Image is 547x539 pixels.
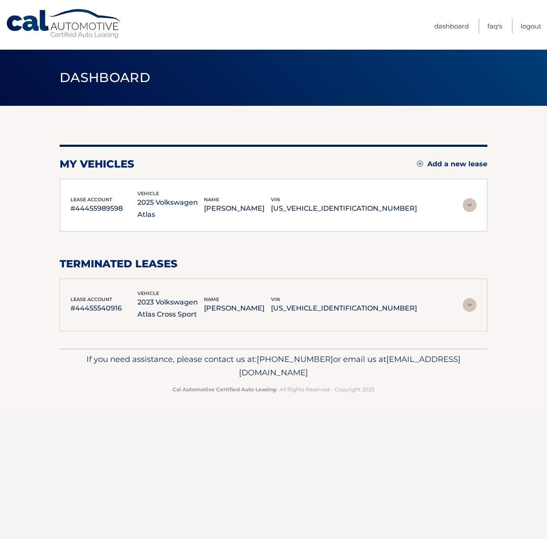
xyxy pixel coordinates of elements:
p: [PERSON_NAME] [204,203,271,215]
img: add.svg [417,161,423,167]
a: Logout [521,19,541,33]
a: Cal Automotive [6,9,122,39]
p: [PERSON_NAME] [204,302,271,314]
img: accordion-rest.svg [463,198,477,212]
span: [PHONE_NUMBER] [257,354,333,364]
img: accordion-rest.svg [463,298,477,312]
span: vin [271,197,280,203]
p: 2023 Volkswagen Atlas Cross Sport [137,296,204,320]
span: lease account [70,296,112,302]
span: Dashboard [60,70,150,86]
p: [US_VEHICLE_IDENTIFICATION_NUMBER] [271,302,417,314]
strong: Cal Automotive Certified Auto Leasing [172,386,276,393]
p: #44455989598 [70,203,137,215]
span: vehicle [137,290,159,296]
span: name [204,296,219,302]
span: lease account [70,197,112,203]
h2: my vehicles [60,158,134,171]
a: Add a new lease [417,160,487,168]
h2: terminated leases [60,257,487,270]
p: - All Rights Reserved - Copyright 2025 [65,385,482,394]
p: [US_VEHICLE_IDENTIFICATION_NUMBER] [271,203,417,215]
a: FAQ's [487,19,502,33]
span: name [204,197,219,203]
span: vehicle [137,190,159,197]
p: 2025 Volkswagen Atlas [137,197,204,221]
p: #44455540916 [70,302,137,314]
p: If you need assistance, please contact us at: or email us at [65,352,482,380]
a: Dashboard [434,19,469,33]
span: vin [271,296,280,302]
